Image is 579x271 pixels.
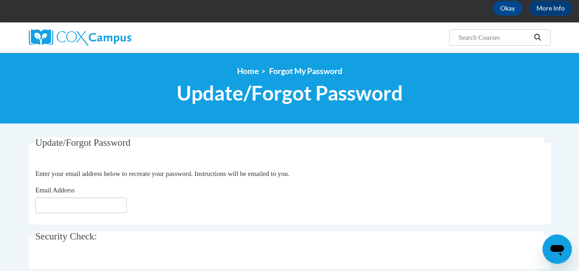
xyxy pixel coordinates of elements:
[35,137,130,148] span: Update/Forgot Password
[35,170,289,177] span: Enter your email address below to recreate your password. Instructions will be emailed to you.
[35,197,127,213] input: Email
[529,1,572,16] a: More Info
[35,186,75,194] span: Email Address
[177,81,403,105] span: Update/Forgot Password
[29,29,194,46] a: Cox Campus
[457,32,530,43] input: Search Courses
[29,29,131,46] img: Cox Campus
[542,234,572,264] iframe: Button to launch messaging window
[35,231,97,242] span: Security Check:
[269,66,342,76] span: Forgot My Password
[237,66,259,76] a: Home
[493,1,522,16] button: Okay
[530,32,544,43] button: Search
